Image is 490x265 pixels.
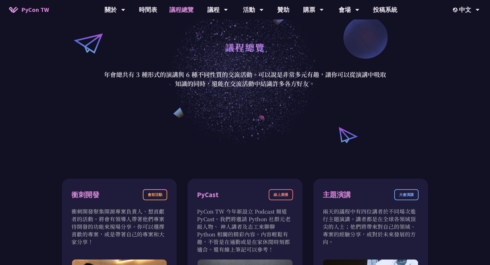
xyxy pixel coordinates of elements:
div: 會前活動 [143,189,167,200]
p: 衝刺開發聚集開源專案負責人、想貢獻者的活動。將會有領導人帶著他們專案待開發的功能來現場分享。你可以選擇喜歡的專案，或是帶著自己的專案和大家分享！ [71,207,167,246]
h1: 議程總覽 [225,38,265,56]
img: Home icon of PyCon TW 2025 [9,7,18,13]
span: PyCon TW [21,5,49,14]
img: Locale Icon [453,8,459,12]
p: 兩天的議程中有四位講者於不同場次進行主題演講。講者都是在全球各領域頂尖的人士；他們將帶來對自己的領域、專案的經驗分享，或對於未來發展的方向。 [323,207,419,246]
div: 主題演講 [323,190,351,200]
div: 大會演講 [394,189,419,200]
a: PyCon TW [3,2,55,17]
div: PyCast [197,190,219,200]
p: 年會總共有 3 種形式的演講與 6 種不同性質的交流活動。可以說是非常多元有趣，讓你可以從演講中吸取知識的同時，還能在交流活動中結識許多各方好友。 [104,70,386,88]
div: 衝刺開發 [71,190,99,200]
div: 線上廣播 [269,189,293,200]
p: PyCon TW 今年新設立 Podcast 頻道 PyCast。我們將邀請 Python 社群元老級人物、 神人講者及志工來聊聊 Python 相關的精彩內容。內容輕鬆有趣，不管是在通勤或是在... [197,207,293,253]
